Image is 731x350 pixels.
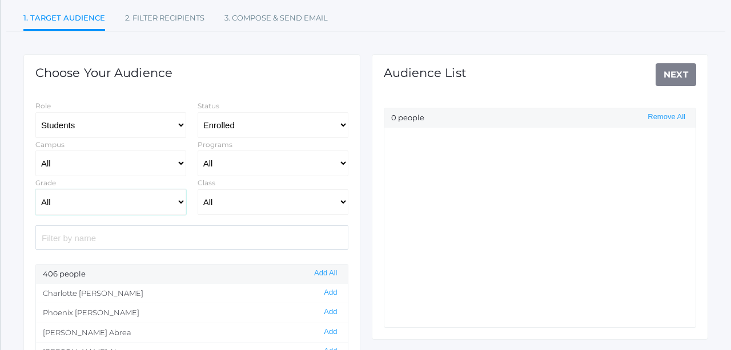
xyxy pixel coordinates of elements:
[36,264,348,284] div: 406 people
[320,288,340,298] button: Add
[384,108,696,128] div: 0 people
[23,7,105,31] a: 1. Target Audience
[384,66,467,79] h1: Audience List
[320,327,340,337] button: Add
[125,7,204,30] a: 2. Filter Recipients
[35,101,51,110] label: Role
[36,323,348,343] li: [PERSON_NAME] Abrea
[36,303,348,323] li: Phoenix [PERSON_NAME]
[35,178,56,187] label: Grade
[198,140,232,149] label: Programs
[36,284,348,303] li: Charlotte [PERSON_NAME]
[35,66,172,79] h1: Choose Your Audience
[35,140,65,149] label: Campus
[198,178,215,187] label: Class
[198,101,219,110] label: Status
[35,225,348,250] input: Filter by name
[224,7,328,30] a: 3. Compose & Send Email
[311,268,340,278] button: Add All
[644,112,689,122] button: Remove All
[320,307,340,317] button: Add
